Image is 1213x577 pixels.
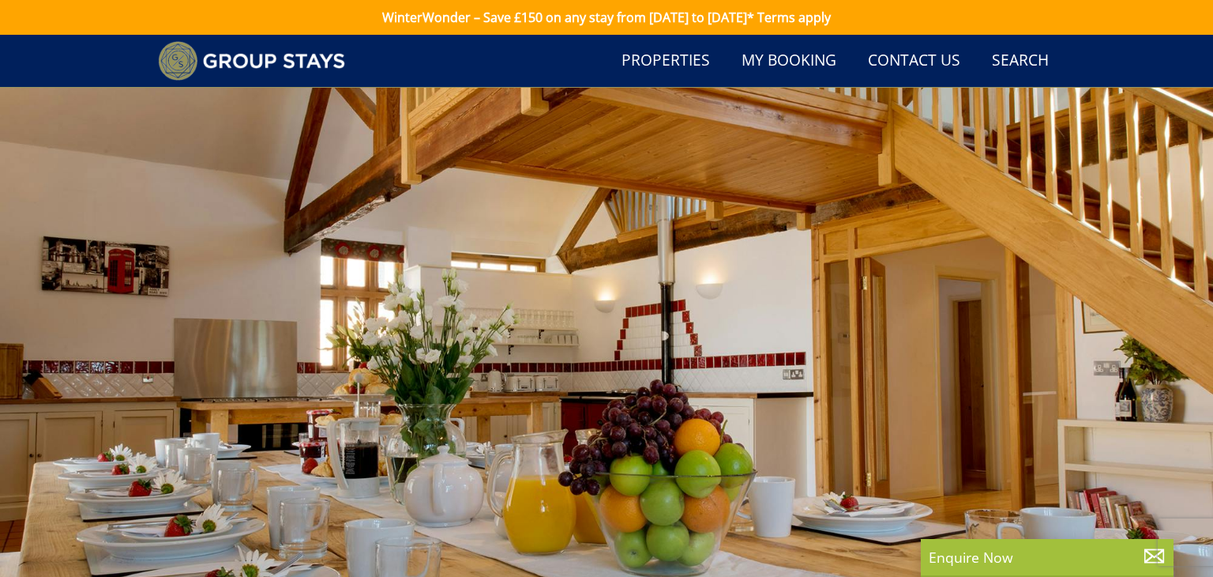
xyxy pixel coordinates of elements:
a: Search [986,43,1055,79]
a: Contact Us [862,43,967,79]
img: Group Stays [158,41,345,81]
a: My Booking [735,43,843,79]
a: Properties [615,43,716,79]
p: Enquire Now [929,547,1166,568]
